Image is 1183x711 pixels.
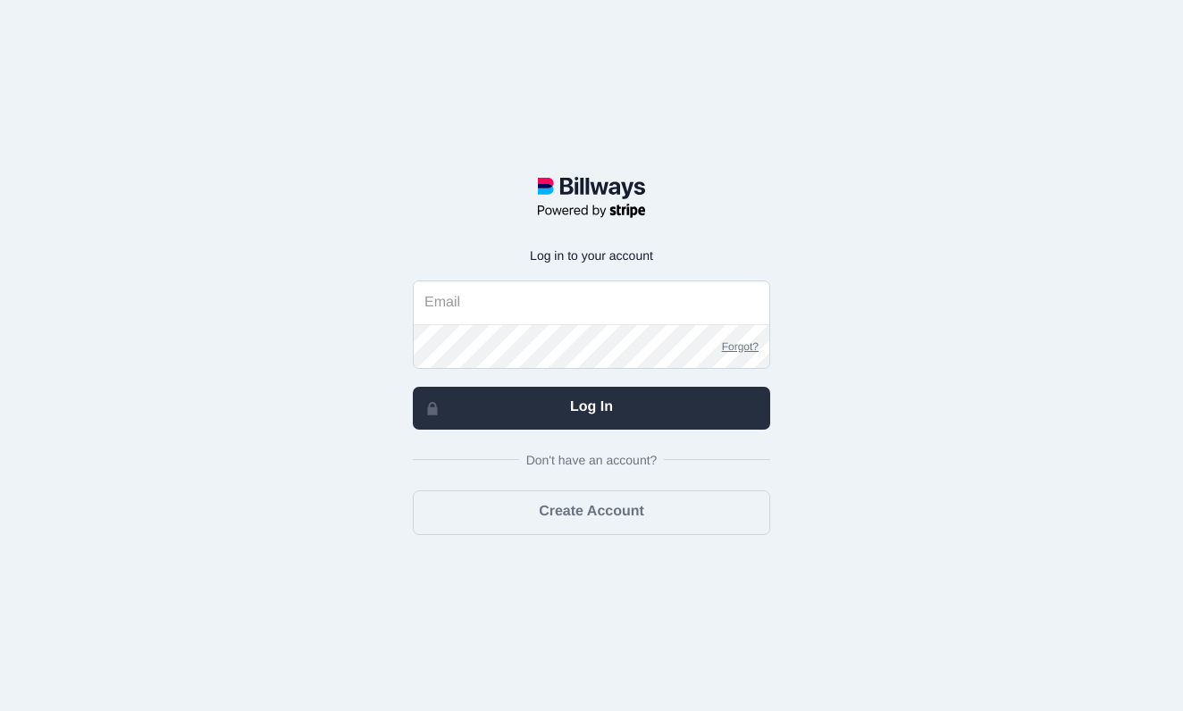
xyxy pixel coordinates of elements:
span: Don't have an account? [519,451,665,469]
a: Forgot? [711,325,769,368]
a: Create Account [413,490,770,535]
img: logotype-powered-by-stripe.svg [538,177,645,220]
input: Email [414,281,769,324]
a: Log In [413,387,770,430]
p: Log in to your account [413,248,770,263]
